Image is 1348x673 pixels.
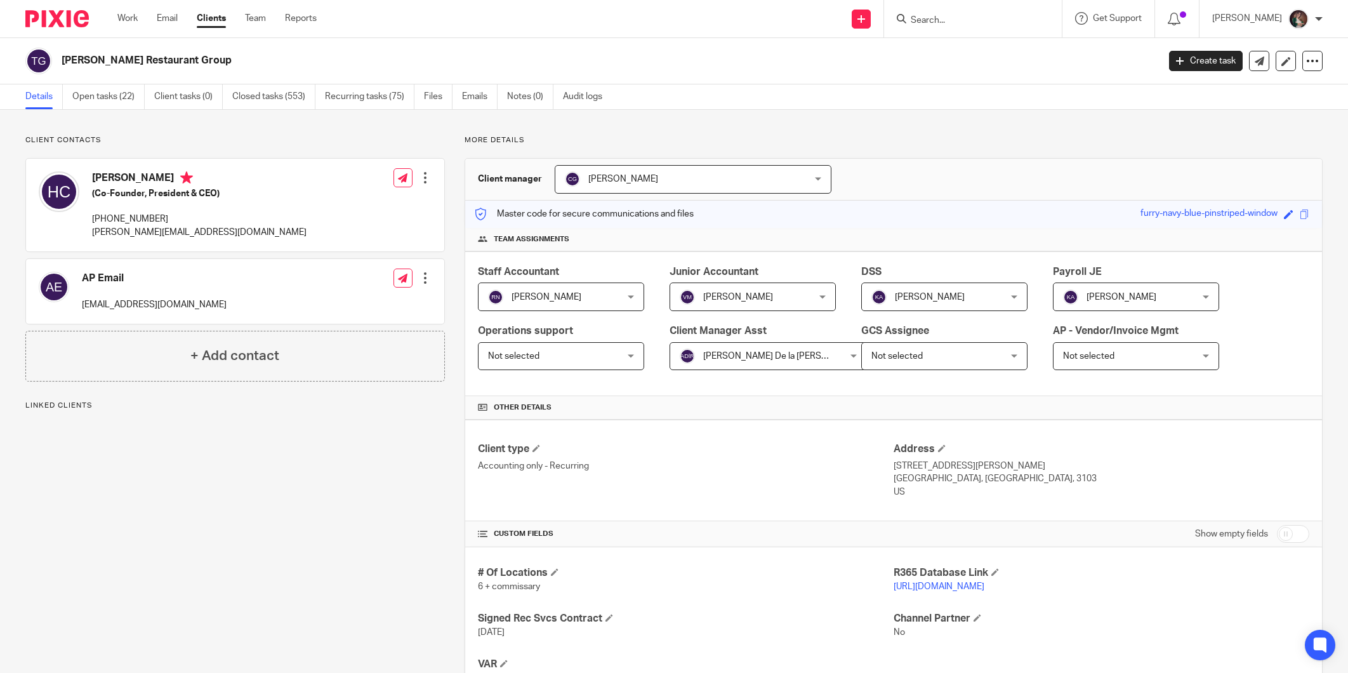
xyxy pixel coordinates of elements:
span: [DATE] [478,628,505,637]
i: Primary [180,171,193,184]
p: [GEOGRAPHIC_DATA], [GEOGRAPHIC_DATA], 3103 [894,472,1309,485]
p: Client contacts [25,135,445,145]
span: Get Support [1093,14,1142,23]
h4: Client type [478,443,894,456]
span: DSS [861,267,882,277]
span: [PERSON_NAME] [1087,293,1156,302]
p: [PHONE_NUMBER] [92,213,307,225]
p: [PERSON_NAME][EMAIL_ADDRESS][DOMAIN_NAME] [92,226,307,239]
h4: VAR [478,658,894,671]
span: Not selected [488,352,539,361]
div: furry-navy-blue-pinstriped-window [1140,207,1278,222]
span: Operations support [478,326,573,336]
span: No [894,628,905,637]
a: Clients [197,12,226,25]
h5: (Co-Founder, President & CEO) [92,187,307,200]
a: Email [157,12,178,25]
span: 6 + commissary [478,582,540,591]
a: Closed tasks (553) [232,84,315,109]
img: svg%3E [680,290,695,305]
h3: Client manager [478,173,542,185]
a: Create task [1169,51,1243,71]
a: Audit logs [563,84,612,109]
a: Files [424,84,453,109]
img: svg%3E [39,171,79,212]
a: Notes (0) [507,84,553,109]
a: Details [25,84,63,109]
p: More details [465,135,1323,145]
span: Not selected [1063,352,1114,361]
h2: [PERSON_NAME] Restaurant Group [62,54,932,67]
img: Pixie [25,10,89,27]
a: [URL][DOMAIN_NAME] [894,582,984,591]
a: Reports [285,12,317,25]
h4: Channel Partner [894,612,1309,625]
span: Client Manager Asst [670,326,767,336]
p: [EMAIL_ADDRESS][DOMAIN_NAME] [82,298,227,311]
a: Recurring tasks (75) [325,84,414,109]
label: Show empty fields [1195,528,1268,540]
h4: Signed Rec Svcs Contract [478,612,894,625]
span: GCS Assignee [861,326,929,336]
p: Master code for secure communications and files [475,208,694,220]
span: Other details [494,403,552,413]
h4: # Of Locations [478,566,894,580]
p: [STREET_ADDRESS][PERSON_NAME] [894,460,1309,472]
a: Work [117,12,138,25]
img: svg%3E [565,171,580,187]
span: [PERSON_NAME] [588,175,658,183]
span: Not selected [871,352,923,361]
a: Open tasks (22) [72,84,145,109]
h4: AP Email [82,272,227,285]
h4: [PERSON_NAME] [92,171,307,187]
span: Junior Accountant [670,267,758,277]
p: Linked clients [25,401,445,411]
input: Search [909,15,1024,27]
p: Accounting only - Recurring [478,460,894,472]
p: [PERSON_NAME] [1212,12,1282,25]
h4: CUSTOM FIELDS [478,529,894,539]
p: US [894,486,1309,498]
span: [PERSON_NAME] [703,293,773,302]
img: svg%3E [25,48,52,74]
span: Team assignments [494,234,569,244]
img: Profile%20picture%20JUS.JPG [1288,9,1309,29]
img: svg%3E [680,349,695,364]
a: Client tasks (0) [154,84,223,109]
span: [PERSON_NAME] [512,293,581,302]
img: svg%3E [871,290,887,305]
span: AP - Vendor/Invoice Mgmt [1053,326,1179,336]
a: Emails [462,84,498,109]
span: [PERSON_NAME] De la [PERSON_NAME] [703,352,866,361]
img: svg%3E [39,272,69,302]
h4: R365 Database Link [894,566,1309,580]
span: [PERSON_NAME] [895,293,965,302]
span: Staff Accountant [478,267,559,277]
img: svg%3E [1063,290,1078,305]
a: Team [245,12,266,25]
img: svg%3E [488,290,503,305]
h4: Address [894,443,1309,456]
span: Payroll JE [1053,267,1102,277]
h4: + Add contact [190,346,279,366]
